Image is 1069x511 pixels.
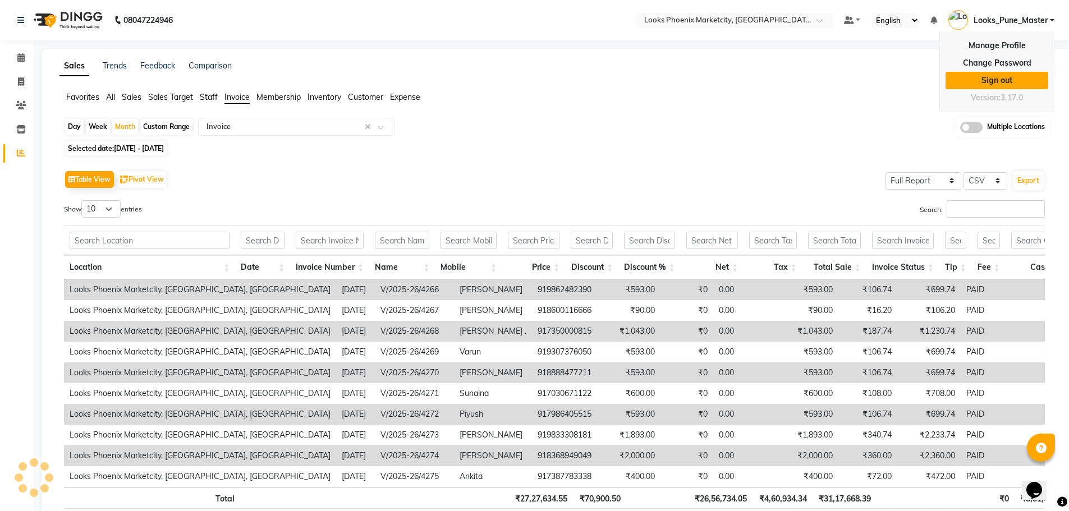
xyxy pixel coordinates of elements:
td: [DATE] [336,425,375,445]
img: Looks_Pune_Master [948,10,968,30]
th: ₹31,17,668.39 [813,487,877,509]
td: [DATE] [336,445,375,466]
th: ₹27,27,634.55 [509,487,574,509]
td: V/2025-26/4266 [375,279,454,300]
select: Showentries [81,200,121,218]
td: ₹593.00 [775,404,838,425]
td: ₹593.00 [597,362,660,383]
td: ₹1,893.00 [597,425,660,445]
td: [DATE] [336,300,375,321]
td: ₹699.74 [897,404,961,425]
td: [PERSON_NAME] [454,362,532,383]
td: ₹699.74 [897,342,961,362]
input: Search Invoice Status [872,232,934,249]
td: ₹1,893.00 [775,425,838,445]
td: PAID [961,425,1034,445]
a: Manage Profile [946,37,1048,54]
div: Custom Range [140,119,192,135]
span: Multiple Locations [987,122,1045,133]
img: logo [29,4,105,36]
input: Search Tax [749,232,796,249]
td: ₹2,360.00 [897,445,961,466]
td: ₹2,233.74 [897,425,961,445]
td: PAID [961,362,1034,383]
td: ₹106.74 [838,279,897,300]
td: [PERSON_NAME] [454,425,532,445]
button: Export [1013,171,1044,190]
td: 917350000815 [532,321,597,342]
td: PAID [961,342,1034,362]
input: Search Price [508,232,560,249]
th: Mobile: activate to sort column ascending [435,255,502,279]
span: Membership [256,92,301,102]
td: PAID [961,321,1034,342]
input: Search: [947,200,1045,218]
a: Sign out [946,72,1048,89]
td: Looks Phoenix Marketcity, [GEOGRAPHIC_DATA], [GEOGRAPHIC_DATA] [64,362,336,383]
span: Invoice [224,92,250,102]
div: Month [112,119,138,135]
td: 917387783338 [532,466,597,487]
td: ₹106.74 [838,404,897,425]
td: [PERSON_NAME] [454,445,532,466]
label: Show entries [64,200,142,218]
th: Discount %: activate to sort column ascending [618,255,681,279]
td: ₹472.00 [897,466,961,487]
td: V/2025-26/4273 [375,425,454,445]
td: PAID [961,404,1034,425]
td: 0.00 [713,445,775,466]
td: ₹400.00 [597,466,660,487]
a: Feedback [140,61,175,71]
td: ₹16.20 [838,300,897,321]
input: Search Date [241,232,285,249]
a: Trends [103,61,127,71]
td: ₹108.00 [838,383,897,404]
td: Looks Phoenix Marketcity, [GEOGRAPHIC_DATA], [GEOGRAPHIC_DATA] [64,321,336,342]
th: Fee: activate to sort column ascending [972,255,1006,279]
td: Ankita [454,466,532,487]
span: Looks_Pune_Master [974,15,1048,26]
img: pivot.png [120,176,129,184]
span: Sales Target [148,92,193,102]
td: PAID [961,279,1034,300]
td: [DATE] [336,279,375,300]
span: Favorites [66,92,99,102]
td: Looks Phoenix Marketcity, [GEOGRAPHIC_DATA], [GEOGRAPHIC_DATA] [64,425,336,445]
td: [PERSON_NAME] [454,279,532,300]
td: [DATE] [336,362,375,383]
td: Looks Phoenix Marketcity, [GEOGRAPHIC_DATA], [GEOGRAPHIC_DATA] [64,383,336,404]
td: 0.00 [713,383,775,404]
input: Search Tip [945,232,966,249]
td: ₹0 [660,342,713,362]
td: ₹593.00 [775,279,838,300]
span: Expense [390,92,420,102]
td: Looks Phoenix Marketcity, [GEOGRAPHIC_DATA], [GEOGRAPHIC_DATA] [64,445,336,466]
th: ₹0 [981,487,1015,509]
td: ₹708.00 [897,383,961,404]
td: ₹0 [660,404,713,425]
td: ₹699.74 [897,362,961,383]
td: [PERSON_NAME] . [454,321,532,342]
td: 0.00 [713,321,775,342]
td: [DATE] [336,342,375,362]
th: Tip: activate to sort column ascending [939,255,972,279]
td: ₹400.00 [775,466,838,487]
input: Search Mobile [441,232,496,249]
iframe: chat widget [1022,466,1058,500]
td: PAID [961,466,1034,487]
td: ₹340.74 [838,425,897,445]
span: Inventory [308,92,341,102]
td: 0.00 [713,300,775,321]
td: ₹1,230.74 [897,321,961,342]
td: ₹72.00 [838,466,897,487]
td: Looks Phoenix Marketcity, [GEOGRAPHIC_DATA], [GEOGRAPHIC_DATA] [64,466,336,487]
td: ₹90.00 [775,300,838,321]
td: ₹600.00 [597,383,660,404]
th: Total [64,487,240,509]
span: Staff [200,92,218,102]
th: Cash: activate to sort column ascending [1006,255,1065,279]
th: Tax: activate to sort column ascending [744,255,802,279]
td: PAID [961,300,1034,321]
td: Sunaina [454,383,532,404]
td: V/2025-26/4275 [375,466,454,487]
